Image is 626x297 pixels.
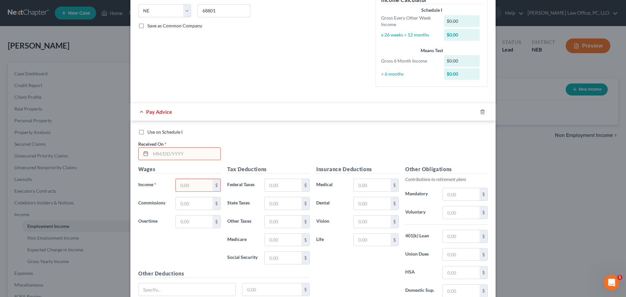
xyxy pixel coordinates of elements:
[391,215,398,228] div: $
[176,179,213,191] input: 0.00
[265,234,302,246] input: 0.00
[443,188,480,200] input: 0.00
[480,206,487,219] div: $
[480,230,487,243] div: $
[139,283,235,296] input: Specify...
[444,55,480,67] div: $0.00
[480,248,487,261] div: $
[224,197,261,210] label: State Taxes
[391,179,398,191] div: $
[354,234,391,246] input: 0.00
[316,165,399,173] h5: Insurance Deductions
[265,179,302,191] input: 0.00
[402,248,439,261] label: Union Dues
[243,283,302,296] input: 0.00
[224,179,261,192] label: Federal Taxes
[302,179,309,191] div: $
[176,215,213,228] input: 0.00
[146,109,172,115] span: Pay Advice
[135,215,172,228] label: Overtime
[443,285,480,297] input: 0.00
[402,206,439,219] label: Voluntary
[443,206,480,219] input: 0.00
[313,215,350,228] label: Vision
[443,266,480,279] input: 0.00
[302,215,309,228] div: $
[378,71,441,77] div: ÷ 6 months
[302,234,309,246] div: $
[265,197,302,210] input: 0.00
[405,176,488,183] p: Contributions to retirement plans
[443,248,480,261] input: 0.00
[224,251,261,264] label: Social Security
[138,182,153,187] span: Income
[213,197,220,210] div: $
[213,179,220,191] div: $
[354,197,391,210] input: 0.00
[313,179,350,192] label: Medical
[265,215,302,228] input: 0.00
[444,29,480,41] div: $0.00
[138,165,221,173] h5: Wages
[480,285,487,297] div: $
[391,197,398,210] div: $
[604,275,619,290] iframe: Intercom live chat
[402,188,439,201] label: Mandatory
[138,141,164,147] span: Received On
[138,270,310,278] h5: Other Deductions
[224,233,261,246] label: Medicare
[302,197,309,210] div: $
[480,188,487,200] div: $
[313,233,350,246] label: Life
[391,234,398,246] div: $
[354,215,391,228] input: 0.00
[224,215,261,228] label: Other Taxes
[313,197,350,210] label: Dental
[265,252,302,264] input: 0.00
[402,230,439,243] label: 401(k) Loan
[354,179,391,191] input: 0.00
[147,129,183,135] span: Use on Schedule I
[381,47,482,54] div: Means Test
[444,68,480,80] div: $0.00
[381,7,482,13] div: Schedule I
[176,197,213,210] input: 0.00
[135,197,172,210] label: Commissions
[151,148,220,160] input: MM/DD/YYYY
[617,275,622,280] span: 1
[443,230,480,243] input: 0.00
[378,15,441,28] div: Gross Every Other Week Income
[378,58,441,64] div: Gross 6 Month Income
[227,165,310,173] h5: Tax Deductions
[213,215,220,228] div: $
[480,266,487,279] div: $
[302,283,309,296] div: $
[378,32,441,38] div: x 26 weeks ÷ 12 months
[402,266,439,279] label: HSA
[147,23,202,28] span: Save as Common Company
[444,15,480,27] div: $0.00
[405,165,488,173] h5: Other Obligations
[302,252,309,264] div: $
[198,4,250,17] input: Enter zip...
